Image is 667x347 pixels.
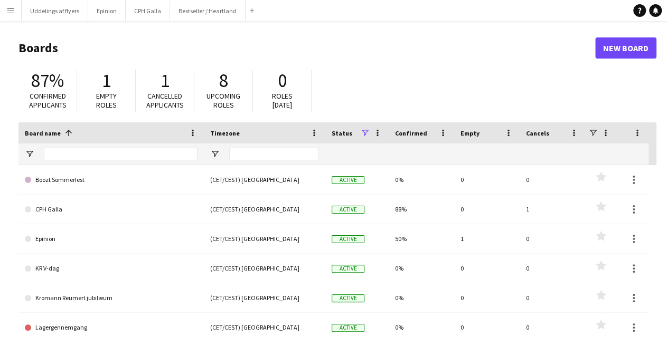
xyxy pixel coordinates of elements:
[389,165,454,194] div: 0%
[389,313,454,342] div: 0%
[454,313,520,342] div: 0
[332,176,364,184] span: Active
[204,195,325,224] div: (CET/CEST) [GEOGRAPHIC_DATA]
[454,283,520,312] div: 0
[389,283,454,312] div: 0%
[210,149,220,159] button: Open Filter Menu
[22,1,88,21] button: Uddelings af flyers
[25,149,34,159] button: Open Filter Menu
[595,37,656,59] a: New Board
[204,283,325,312] div: (CET/CEST) [GEOGRAPHIC_DATA]
[229,148,319,160] input: Timezone Filter Input
[520,254,585,283] div: 0
[389,224,454,253] div: 50%
[272,91,293,110] span: Roles [DATE]
[520,313,585,342] div: 0
[389,254,454,283] div: 0%
[210,129,240,137] span: Timezone
[204,254,325,283] div: (CET/CEST) [GEOGRAPHIC_DATA]
[126,1,170,21] button: CPH Galla
[31,69,64,92] span: 87%
[29,91,67,110] span: Confirmed applicants
[332,235,364,243] span: Active
[88,1,126,21] button: Epinion
[520,165,585,194] div: 0
[25,313,198,342] a: Lagergennemgang
[206,91,240,110] span: Upcoming roles
[25,283,198,313] a: Kromann Reumert jubilæum
[454,165,520,194] div: 0
[454,254,520,283] div: 0
[25,129,61,137] span: Board name
[219,69,228,92] span: 8
[204,165,325,194] div: (CET/CEST) [GEOGRAPHIC_DATA]
[96,91,117,110] span: Empty roles
[102,69,111,92] span: 1
[170,1,246,21] button: Bestseller / Heartland
[278,69,287,92] span: 0
[25,165,198,195] a: Boozt Sommerfest
[18,40,595,56] h1: Boards
[526,129,549,137] span: Cancels
[332,294,364,302] span: Active
[204,313,325,342] div: (CET/CEST) [GEOGRAPHIC_DATA]
[25,254,198,283] a: KR V-dag
[461,129,480,137] span: Empty
[395,129,427,137] span: Confirmed
[520,224,585,253] div: 0
[161,69,170,92] span: 1
[520,283,585,312] div: 0
[146,91,184,110] span: Cancelled applicants
[389,195,454,224] div: 88%
[520,195,585,224] div: 1
[332,265,364,273] span: Active
[25,195,198,224] a: CPH Galla
[332,324,364,332] span: Active
[44,148,198,160] input: Board name Filter Input
[332,206,364,214] span: Active
[204,224,325,253] div: (CET/CEST) [GEOGRAPHIC_DATA]
[332,129,352,137] span: Status
[25,224,198,254] a: Epinion
[454,195,520,224] div: 0
[454,224,520,253] div: 1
